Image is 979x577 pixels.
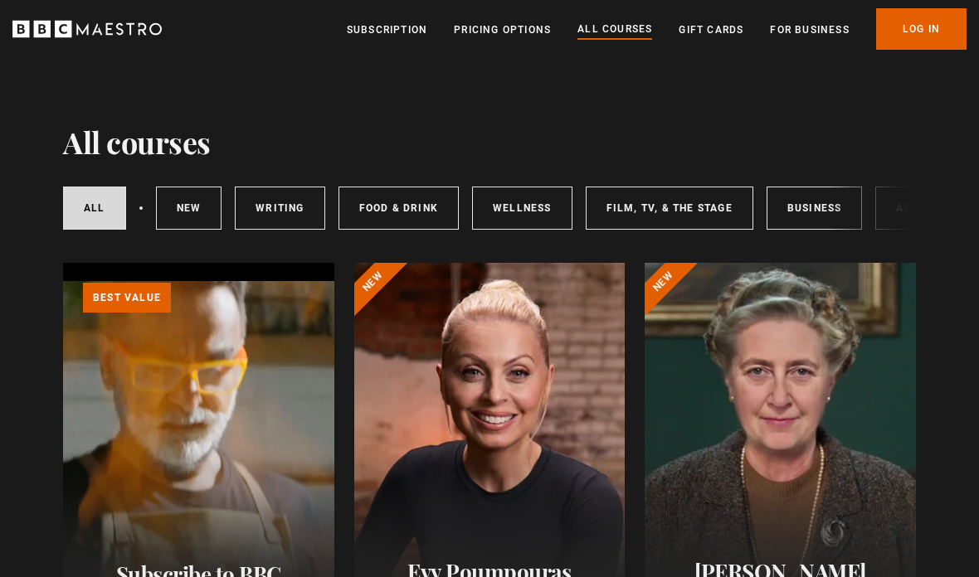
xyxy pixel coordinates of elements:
[679,22,743,38] a: Gift Cards
[339,187,459,230] a: Food & Drink
[235,187,324,230] a: Writing
[63,187,126,230] a: All
[767,187,863,230] a: Business
[454,22,551,38] a: Pricing Options
[770,22,849,38] a: For business
[63,124,211,159] h1: All courses
[876,8,967,50] a: Log In
[347,22,427,38] a: Subscription
[156,187,222,230] a: New
[577,21,652,39] a: All Courses
[12,17,162,41] svg: BBC Maestro
[347,8,967,50] nav: Primary
[472,187,572,230] a: Wellness
[586,187,753,230] a: Film, TV, & The Stage
[83,283,171,313] p: Best value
